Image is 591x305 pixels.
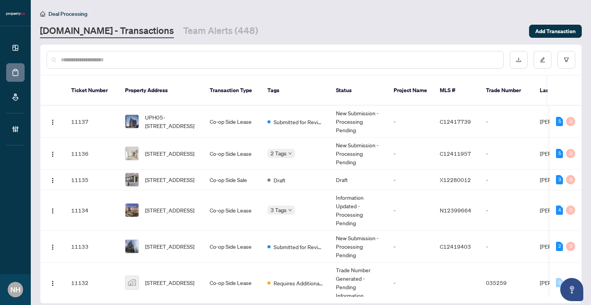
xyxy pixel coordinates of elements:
[288,152,292,155] span: down
[125,204,139,217] img: thumbnail-img
[556,117,563,126] div: 5
[556,206,563,215] div: 4
[556,278,563,287] div: 0
[65,138,119,170] td: 11136
[387,263,434,303] td: -
[274,243,324,251] span: Submitted for Review
[125,147,139,160] img: thumbnail-img
[480,170,534,190] td: -
[480,231,534,263] td: -
[270,149,287,158] span: 2 Tags
[434,76,480,106] th: MLS #
[50,244,56,250] img: Logo
[261,76,330,106] th: Tags
[50,208,56,214] img: Logo
[145,113,197,130] span: UPH05-[STREET_ADDRESS]
[387,76,434,106] th: Project Name
[516,57,521,62] span: download
[480,190,534,231] td: -
[145,278,194,287] span: [STREET_ADDRESS]
[47,276,59,289] button: Logo
[440,176,471,183] span: X12280012
[204,106,261,138] td: Co-op Side Lease
[65,263,119,303] td: 11132
[566,242,575,251] div: 0
[204,231,261,263] td: Co-op Side Lease
[40,24,174,38] a: [DOMAIN_NAME] - Transactions
[540,57,545,62] span: edit
[274,176,285,184] span: Draft
[204,76,261,106] th: Transaction Type
[204,190,261,231] td: Co-op Side Lease
[119,76,204,106] th: Property Address
[10,284,20,295] span: NH
[330,170,387,190] td: Draft
[440,118,471,125] span: C12417739
[47,115,59,128] button: Logo
[387,190,434,231] td: -
[440,243,471,250] span: C12419403
[288,208,292,212] span: down
[125,115,139,128] img: thumbnail-img
[566,175,575,184] div: 0
[566,149,575,158] div: 0
[145,206,194,214] span: [STREET_ADDRESS]
[65,106,119,138] td: 11137
[556,242,563,251] div: 2
[145,242,194,251] span: [STREET_ADDRESS]
[145,175,194,184] span: [STREET_ADDRESS]
[204,138,261,170] td: Co-op Side Lease
[558,51,575,69] button: filter
[387,138,434,170] td: -
[387,170,434,190] td: -
[204,170,261,190] td: Co-op Side Sale
[48,10,87,17] span: Deal Processing
[330,190,387,231] td: Information Updated - Processing Pending
[330,76,387,106] th: Status
[47,174,59,186] button: Logo
[480,106,534,138] td: -
[274,279,324,287] span: Requires Additional Docs
[65,190,119,231] td: 11134
[480,138,534,170] td: -
[440,207,471,214] span: N12399664
[556,175,563,184] div: 3
[270,206,287,214] span: 3 Tags
[387,106,434,138] td: -
[50,177,56,184] img: Logo
[145,149,194,158] span: [STREET_ADDRESS]
[529,25,582,38] button: Add Transaction
[480,76,534,106] th: Trade Number
[47,147,59,160] button: Logo
[50,119,56,125] img: Logo
[65,231,119,263] td: 11133
[204,263,261,303] td: Co-op Side Lease
[566,117,575,126] div: 0
[440,150,471,157] span: C12411957
[40,11,45,17] span: home
[125,173,139,186] img: thumbnail-img
[566,206,575,215] div: 0
[560,278,583,301] button: Open asap
[125,276,139,289] img: thumbnail-img
[47,204,59,216] button: Logo
[535,25,576,37] span: Add Transaction
[183,24,258,38] a: Team Alerts (448)
[330,106,387,138] td: New Submission - Processing Pending
[534,51,551,69] button: edit
[50,280,56,286] img: Logo
[387,231,434,263] td: -
[330,138,387,170] td: New Submission - Processing Pending
[556,149,563,158] div: 5
[510,51,528,69] button: download
[50,151,56,157] img: Logo
[274,118,324,126] span: Submitted for Review
[330,231,387,263] td: New Submission - Processing Pending
[47,240,59,253] button: Logo
[330,263,387,303] td: Trade Number Generated - Pending Information
[480,263,534,303] td: 035259
[65,170,119,190] td: 11135
[65,76,119,106] th: Ticket Number
[564,57,569,62] span: filter
[6,12,25,16] img: logo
